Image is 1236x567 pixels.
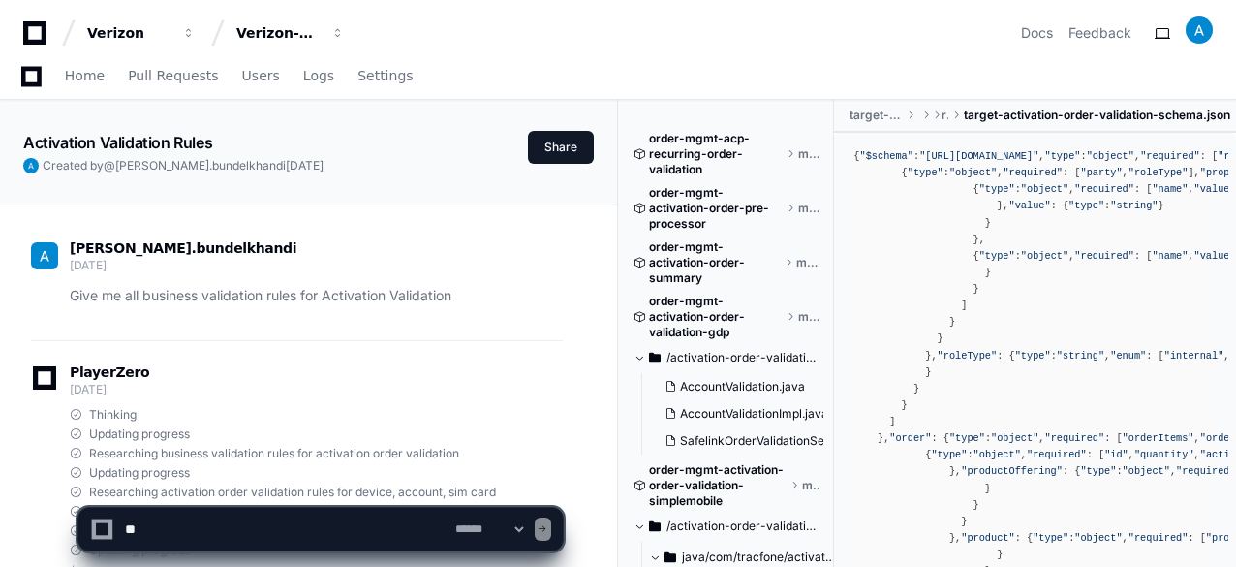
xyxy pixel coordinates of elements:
button: AccountValidation.java [657,373,823,400]
span: "object" [1123,465,1170,477]
a: Settings [357,54,413,99]
button: Verizon-Clarify-Order-Management [229,16,353,50]
span: "type" [949,432,985,444]
span: target-activation-order-validation-schema.json [964,108,1230,123]
span: "value" [1194,183,1236,195]
span: Updating progress [89,465,190,481]
span: "roleType" [938,350,998,362]
span: "required" [1003,167,1063,178]
span: "roleType" [1128,167,1189,178]
span: "quantity" [1134,449,1194,460]
p: Give me all business validation rules for Activation Validation [70,285,563,307]
span: Settings [357,70,413,81]
span: "value" [1009,200,1051,211]
span: order-mgmt-activation-order-summary [649,239,781,286]
span: [PERSON_NAME].bundelkhandi [115,158,286,173]
div: Verizon [87,23,170,43]
span: Created by [43,158,324,173]
span: target-activation-order-validation-tbv [850,108,903,123]
span: master [798,146,819,162]
span: "required" [1140,150,1200,162]
span: master [798,309,819,325]
span: "internal" [1164,350,1224,362]
span: "type" [1080,465,1116,477]
span: AccountValidation.java [680,379,805,394]
span: order-mgmt-activation-order-pre-processor [649,185,783,232]
span: "required" [1045,432,1105,444]
span: SafelinkOrderValidationServiceImpl.java [680,433,902,449]
span: [DATE] [286,158,324,173]
span: Researching business validation rules for activation order validation [89,446,459,461]
span: "type" [1015,350,1051,362]
app-text-character-animate: Activation Validation Rules [23,133,212,152]
button: Verizon [79,16,203,50]
span: "value" [1194,250,1236,262]
img: ACg8ocKz7EBFCnWPdTv19o9m_nca3N0OVJEOQCGwElfmCyRVJ95dZw=s96-c [23,158,39,173]
iframe: Open customer support [1174,503,1226,555]
span: "object" [973,449,1021,460]
span: "type" [979,250,1015,262]
a: Pull Requests [128,54,218,99]
span: "[URL][DOMAIN_NAME]" [919,150,1038,162]
button: Share [528,131,594,164]
span: "order" [889,432,931,444]
a: Docs [1021,23,1053,43]
span: "string" [1110,200,1158,211]
span: "$schema" [860,150,913,162]
span: "party" [1080,167,1122,178]
a: Home [65,54,105,99]
span: master [798,201,819,216]
span: "enum" [1110,350,1146,362]
svg: Directory [649,346,661,369]
button: /activation-order-validation-lifeline/src/main/java/com/tracfone/activation/order/validation/life... [633,342,819,373]
button: Feedback [1068,23,1131,43]
span: resources [942,108,948,123]
span: "type" [931,449,967,460]
span: "object" [1021,183,1068,195]
span: Updating progress [89,426,190,442]
span: "type" [979,183,1015,195]
span: [DATE] [70,382,106,396]
div: Verizon-Clarify-Order-Management [236,23,320,43]
span: "required" [1074,183,1134,195]
span: "object" [991,432,1038,444]
span: "orderItems" [1123,432,1194,444]
span: "type" [1045,150,1081,162]
span: [PERSON_NAME].bundelkhandi [70,240,296,256]
button: AccountValidationImpl.java [657,400,823,427]
span: Logs [303,70,334,81]
span: master [796,255,819,270]
span: "string" [1057,350,1104,362]
span: "name" [1152,183,1188,195]
span: order-mgmt-activation-order-validation-simplemobile [649,462,787,509]
span: "required" [1074,250,1134,262]
span: Home [65,70,105,81]
span: "object" [1087,150,1134,162]
span: PlayerZero [70,366,149,378]
span: "type" [1068,200,1104,211]
span: "required" [1027,449,1087,460]
span: /activation-order-validation-lifeline/src/main/java/com/tracfone/activation/order/validation/life... [666,350,819,365]
span: "object" [1021,250,1068,262]
span: "productOffering" [961,465,1063,477]
span: "name" [1152,250,1188,262]
span: "object" [949,167,997,178]
span: "id" [1104,449,1128,460]
span: Pull Requests [128,70,218,81]
span: order-mgmt-activation-order-validation-gdp [649,294,783,340]
a: Logs [303,54,334,99]
img: ACg8ocKz7EBFCnWPdTv19o9m_nca3N0OVJEOQCGwElfmCyRVJ95dZw=s96-c [1186,16,1213,44]
span: @ [104,158,115,173]
a: Users [242,54,280,99]
span: Thinking [89,407,137,423]
span: "required" [1176,465,1236,477]
span: order-mgmt-acp-recurring-order-validation [649,131,783,177]
span: [DATE] [70,258,106,272]
span: AccountValidationImpl.java [680,406,828,422]
span: "type" [908,167,943,178]
img: ACg8ocKz7EBFCnWPdTv19o9m_nca3N0OVJEOQCGwElfmCyRVJ95dZw=s96-c [31,242,58,269]
button: SafelinkOrderValidationServiceImpl.java [657,427,823,455]
span: Users [242,70,280,81]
